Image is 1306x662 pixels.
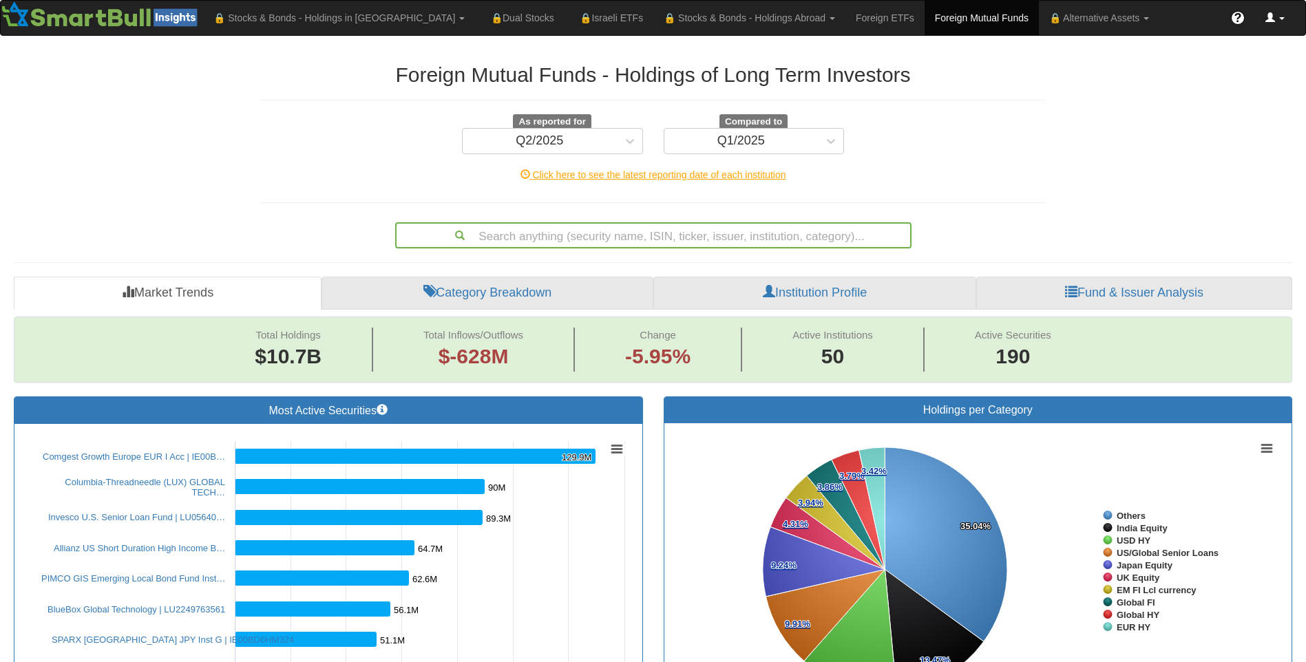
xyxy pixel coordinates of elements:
[675,404,1282,416] h3: Holdings per Category
[486,513,511,524] tspan: 89.3M
[771,560,797,570] tspan: 9.24%
[653,1,845,35] a: 🔒 Stocks & Bonds - Holdings Abroad
[251,168,1056,182] div: Click here to see the latest reporting date of each institution
[43,451,225,462] a: Comgest Growth Europe EUR I Acc | IE00B…
[785,619,810,629] tspan: 9.91%
[1117,573,1160,583] tspan: UK Equity
[380,635,405,645] tspan: 51.1M
[1117,535,1150,546] tspan: USD HY
[839,471,865,481] tspan: 3.79%
[65,477,225,498] a: Columbia-Threadneedle (LUX) GLOBAL TECH…
[418,544,443,554] tspan: 64.7M
[513,114,591,129] span: As reported for
[322,277,653,310] a: Category Breakdown
[1117,597,1155,608] tspan: Global FI
[562,452,591,462] tspan: 129.9M
[14,277,322,310] a: Market Trends
[475,1,564,35] a: 🔒Dual Stocks
[488,482,505,493] tspan: 90M
[256,329,321,341] span: Total Holdings
[261,63,1046,86] h2: Foreign Mutual Funds - Holdings of Long Term Investors
[625,342,691,372] span: -5.95%
[1234,11,1242,25] span: ?
[975,329,1051,341] span: Active Securities
[792,342,873,372] span: 50
[516,134,563,148] div: Q2/2025
[925,1,1039,35] a: Foreign Mutual Funds
[255,345,322,367] span: $10.7B
[48,604,225,615] a: BlueBox Global Technology | LU2249763561
[1117,548,1219,558] tspan: US/Global Senior Loans
[975,342,1051,372] span: 190
[798,498,823,508] tspan: 3.94%
[792,329,873,341] span: Active Institutions
[423,329,523,341] span: Total Inflows/Outflows
[1117,622,1150,632] tspan: EUR HY
[439,345,509,367] span: $-628M
[817,482,843,492] tspan: 3.86%
[1117,610,1159,620] tspan: Global HY
[845,1,925,35] a: Foreign ETFs
[397,224,910,247] div: Search anything (security name, ISIN, ticker, issuer, institution, category)...
[25,404,632,417] h3: Most Active Securities
[719,114,788,129] span: Compared to
[653,277,976,310] a: Institution Profile
[41,573,225,584] a: PIMCO GIS Emerging Local Bond Fund Inst…
[1221,1,1255,35] a: ?
[394,605,419,615] tspan: 56.1M
[1,1,203,28] img: Smartbull
[1117,560,1173,570] tspan: Japan Equity
[717,134,765,148] div: Q1/2025
[640,329,676,341] span: Change
[48,512,225,522] a: Invesco U.S. Senior Loan Fund | LU05640…
[565,1,653,35] a: 🔒Israeli ETFs
[1039,1,1159,35] a: 🔒 Alternative Assets
[1117,511,1146,521] tspan: Others
[52,634,294,645] a: SPARX [GEOGRAPHIC_DATA] JPY Inst G | IE00BD6HM324
[1117,523,1168,533] tspan: India Equity
[412,574,437,584] tspan: 62.6M
[1117,585,1197,595] tspan: EM FI Lcl currency
[976,277,1292,310] a: Fund & Issuer Analysis
[861,466,887,476] tspan: 3.42%
[203,1,475,35] a: 🔒 Stocks & Bonds - Holdings in [GEOGRAPHIC_DATA]
[783,519,808,529] tspan: 4.31%
[960,521,991,531] tspan: 35.04%
[54,543,225,553] a: Allianz US Short Duration High Income B…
